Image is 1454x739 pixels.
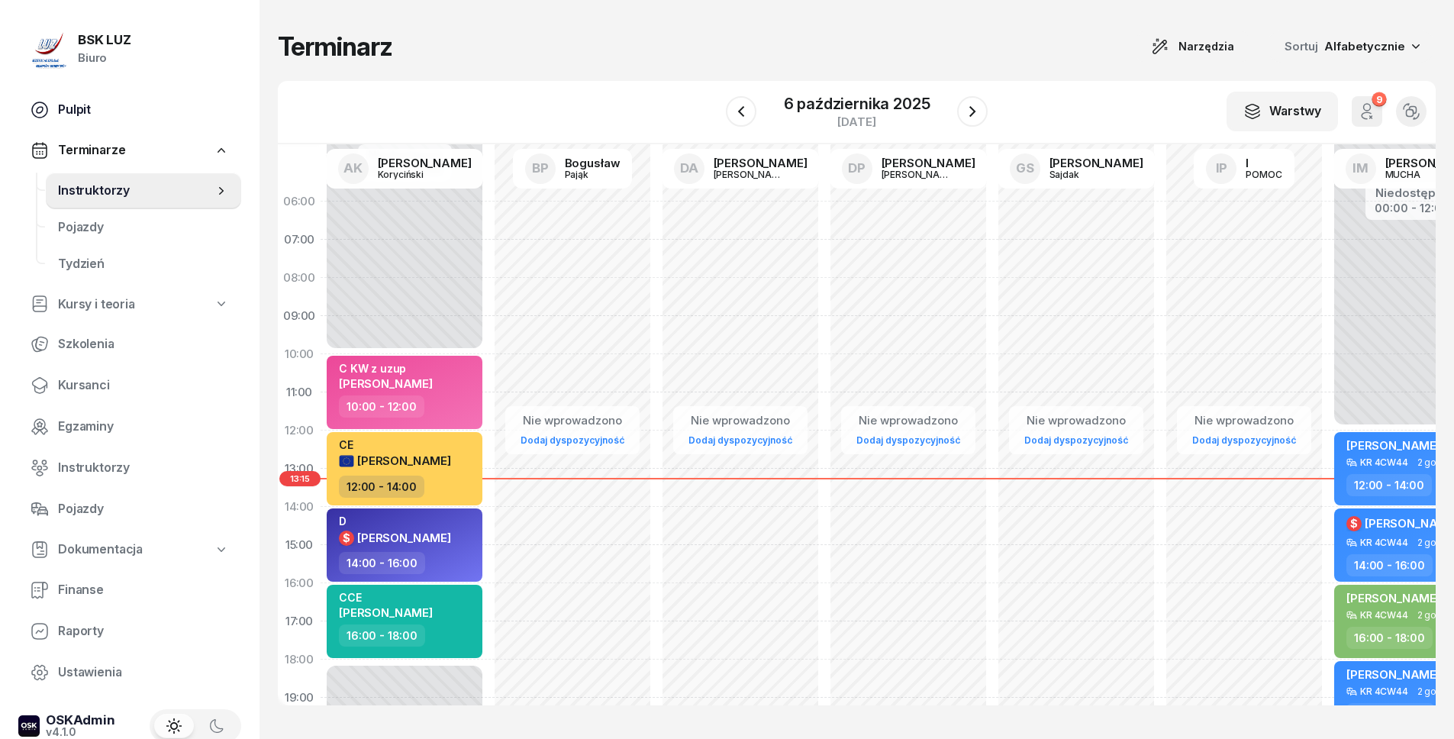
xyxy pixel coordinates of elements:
a: Pulpit [18,92,241,128]
div: 12:00 [278,411,321,450]
a: Instruktorzy [18,450,241,486]
span: GS [1016,162,1034,175]
a: Tydzień [46,246,241,282]
span: DP [848,162,866,175]
span: [PERSON_NAME] [357,453,451,468]
a: Raporty [18,613,241,650]
a: Finanse [18,572,241,608]
a: IPIPOMOC [1194,149,1294,189]
span: Pojazdy [58,499,229,519]
a: Egzaminy [18,408,241,445]
div: v4.1.0 [46,727,115,737]
div: 09:00 [278,297,321,335]
div: 00:00 - 12:00 [1375,198,1449,215]
button: 9 [1352,96,1382,127]
div: KR 4CW44 [1360,457,1408,467]
div: Nie wprowadzono [850,411,966,431]
div: D [339,515,451,528]
div: Nie wprowadzono [1186,411,1302,431]
div: Sajdak [1049,169,1123,179]
span: 2 godz. [1417,457,1450,468]
a: Dodaj dyspozycyjność [682,431,798,449]
button: Nie wprowadzonoDodaj dyspozycyjność [850,408,966,453]
a: DP[PERSON_NAME][PERSON_NAME] [830,149,988,189]
div: [PERSON_NAME] [714,169,787,179]
div: 14:00 [278,488,321,526]
a: GS[PERSON_NAME]Sajdak [998,149,1156,189]
div: POMOC [1246,169,1282,179]
span: Kursanci [58,376,229,395]
div: 16:00 - 18:00 [1346,627,1433,649]
div: Nie wprowadzono [682,411,798,431]
span: Egzaminy [58,417,229,437]
button: Nie wprowadzonoDodaj dyspozycyjność [1018,408,1134,453]
span: [PERSON_NAME] [357,531,451,545]
div: 14:00 - 16:00 [1346,554,1433,576]
button: Sortuj Alfabetycznie [1266,31,1436,63]
div: 16:00 - 18:00 [339,624,425,647]
div: KR 4CW44 [1360,537,1408,547]
span: Narzędzia [1178,37,1234,56]
div: 06:00 [278,182,321,221]
div: [PERSON_NAME] [882,157,975,169]
span: Kursy i teoria [58,295,135,315]
div: 07:00 [278,221,321,259]
a: Terminarze [18,133,241,168]
button: Niedostępny00:00 - 12:00 [1375,184,1449,218]
a: Dodaj dyspozycyjność [514,431,630,449]
div: OSKAdmin [46,714,115,727]
div: Nie wprowadzono [514,411,630,431]
div: Bogusław [565,157,621,169]
div: [PERSON_NAME] [378,157,472,169]
button: Narzędzia [1137,31,1248,62]
div: 10:00 - 12:00 [339,395,424,418]
span: AK [343,162,363,175]
div: Biuro [78,48,131,68]
div: KR 4CW44 [1360,610,1408,620]
span: Pulpit [58,100,229,120]
span: Ustawienia [58,663,229,683]
span: Sortuj [1285,37,1321,56]
a: Pojazdy [46,209,241,246]
span: Tydzień [58,254,229,274]
a: BPBogusławPająk [513,149,633,189]
div: 18:00 - 20:00 [1346,703,1435,725]
div: 19:00 [278,679,321,717]
span: Dokumentacja [58,540,143,560]
span: Szkolenia [58,334,229,354]
div: 12:00 - 14:00 [1346,474,1432,496]
span: DA [680,162,698,175]
a: Pojazdy [18,491,241,528]
a: Kursy i teoria [18,287,241,322]
span: 2 godz. [1417,610,1450,621]
span: $ [343,533,350,544]
a: Ustawienia [18,654,241,691]
button: Nie wprowadzonoDodaj dyspozycyjność [514,408,630,453]
div: 14:00 - 16:00 [339,552,425,574]
a: Kursanci [18,367,241,404]
span: Raporty [58,621,229,641]
div: KR 4CW44 [1360,686,1408,696]
div: 17:00 [278,602,321,641]
span: 13:15 [279,471,321,486]
span: [PERSON_NAME] [339,605,433,620]
div: [PERSON_NAME] [1049,157,1143,169]
div: Niedostępny [1375,187,1449,198]
button: Warstwy [1227,92,1338,131]
div: 18:00 [278,641,321,679]
div: 11:00 [278,373,321,411]
div: Pająk [565,169,621,179]
span: 2 godz. [1417,686,1450,697]
div: 9 [1372,92,1386,107]
span: Terminarze [58,140,125,160]
span: Instruktorzy [58,181,214,201]
button: Nie wprowadzonoDodaj dyspozycyjność [1186,408,1302,453]
div: 15:00 [278,526,321,564]
a: AK[PERSON_NAME]Koryciński [326,149,484,189]
div: 16:00 [278,564,321,602]
span: Finanse [58,580,229,600]
span: BP [532,162,549,175]
div: CE [339,438,451,451]
div: 6 października 2025 [784,96,930,111]
div: BSK LUZ [78,34,131,47]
